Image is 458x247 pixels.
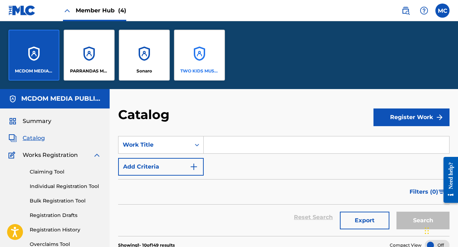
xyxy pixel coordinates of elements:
span: Works Registration [23,151,78,159]
div: Work Title [123,141,186,149]
button: Filters (0) [405,183,450,201]
a: Registration History [30,226,101,234]
img: 9d2ae6d4665cec9f34b9.svg [190,163,198,171]
img: search [401,6,410,15]
img: expand [93,151,101,159]
span: Member Hub [76,6,126,14]
span: Catalog [23,134,45,142]
a: Bulk Registration Tool [30,197,101,205]
p: Sonaro [137,68,152,74]
span: (4) [118,7,126,14]
img: Accounts [8,95,17,103]
p: MCDOM MEDIA PUBLISHING [15,68,53,74]
a: Public Search [399,4,413,18]
a: SummarySummary [8,117,51,125]
h2: Catalog [118,107,173,123]
button: Export [340,212,389,229]
div: Drag [425,220,429,241]
iframe: Resource Center [438,151,458,209]
a: Individual Registration Tool [30,183,101,190]
p: TWO KIDS MUSIC GLOBAL PUBLISHING [180,68,219,74]
a: AccountsPARRANDAS MUSIC [64,30,115,81]
a: AccountsSonaro [119,30,170,81]
iframe: Chat Widget [423,213,458,247]
img: Catalog [8,134,17,142]
a: Registration Drafts [30,212,101,219]
img: Works Registration [8,151,18,159]
span: Summary [23,117,51,125]
img: Summary [8,117,17,125]
img: help [420,6,428,15]
a: CatalogCatalog [8,134,45,142]
a: AccountsTWO KIDS MUSIC GLOBAL PUBLISHING [174,30,225,81]
h5: MCDOM MEDIA PUBLISHING [21,95,101,103]
button: Add Criteria [118,158,204,176]
img: Close [63,6,71,15]
a: AccountsMCDOM MEDIA PUBLISHING [8,30,59,81]
a: Claiming Tool [30,168,101,176]
img: f7272a7cc735f4ea7f67.svg [435,113,444,122]
div: Help [417,4,431,18]
form: Search Form [118,136,450,236]
span: Filters ( 0 ) [410,188,438,196]
p: PARRANDAS MUSIC [70,68,109,74]
button: Register Work [373,108,450,126]
div: User Menu [435,4,450,18]
img: MLC Logo [8,5,36,16]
